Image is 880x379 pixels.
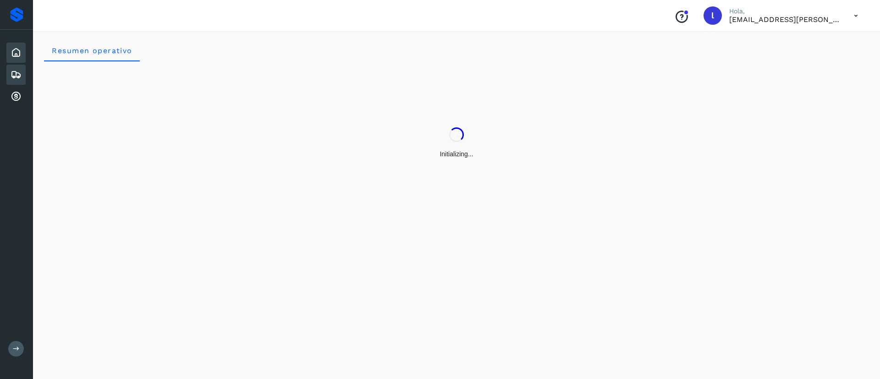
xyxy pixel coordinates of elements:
[6,43,26,63] div: Inicio
[729,7,839,15] p: Hola,
[6,87,26,107] div: Cuentas por cobrar
[51,46,132,55] span: Resumen operativo
[6,65,26,85] div: Embarques
[729,15,839,24] p: lauraamalia.castillo@xpertal.com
